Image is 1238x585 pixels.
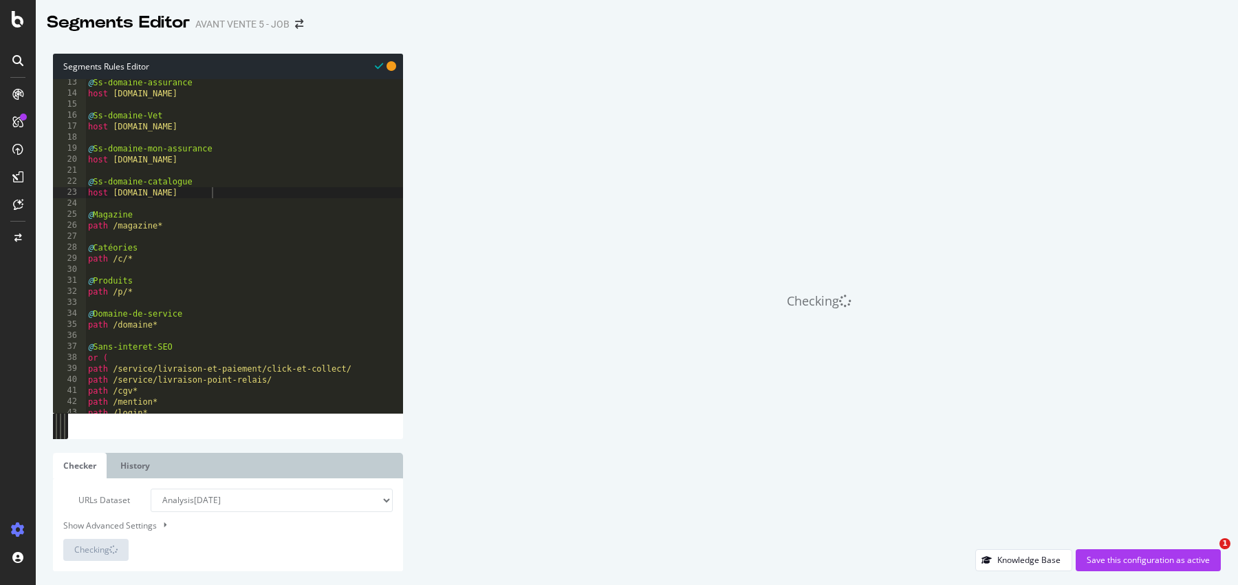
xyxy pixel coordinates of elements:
[975,549,1072,571] button: Knowledge Base
[1087,554,1210,566] div: Save this configuration as active
[53,519,382,532] div: Show Advanced Settings
[110,453,160,478] a: History
[53,374,86,385] div: 40
[53,385,86,396] div: 41
[53,121,86,132] div: 17
[195,17,290,31] div: AVANT VENTE 5 - JOB
[53,286,86,297] div: 32
[975,554,1072,566] a: Knowledge Base
[53,264,86,275] div: 30
[53,453,107,478] a: Checker
[53,330,86,341] div: 36
[1219,538,1230,549] span: 1
[53,308,86,319] div: 34
[74,544,109,555] span: Checking
[1191,538,1224,571] iframe: Intercom live chat
[53,407,86,418] div: 43
[53,209,86,220] div: 25
[47,11,190,34] div: Segments Editor
[53,231,86,242] div: 27
[53,88,86,99] div: 14
[53,242,86,253] div: 28
[53,396,86,407] div: 42
[53,352,86,363] div: 38
[53,132,86,143] div: 18
[53,198,86,209] div: 24
[53,297,86,308] div: 33
[53,165,86,176] div: 21
[53,275,86,286] div: 31
[387,59,396,72] span: You have unsaved modifications
[53,341,86,352] div: 37
[375,59,383,72] span: Syntax is valid
[53,253,86,264] div: 29
[53,77,86,88] div: 13
[53,154,86,165] div: 20
[787,292,839,309] span: Checking
[295,19,303,29] div: arrow-right-arrow-left
[53,176,86,187] div: 22
[53,187,86,198] div: 23
[1076,549,1221,571] button: Save this configuration as active
[53,143,86,154] div: 19
[997,554,1061,566] div: Knowledge Base
[53,319,86,330] div: 35
[53,99,86,110] div: 15
[63,539,129,561] button: Checking
[53,54,403,79] div: Segments Rules Editor
[53,363,86,374] div: 39
[53,220,86,231] div: 26
[53,489,140,512] label: URLs Dataset
[53,110,86,121] div: 16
